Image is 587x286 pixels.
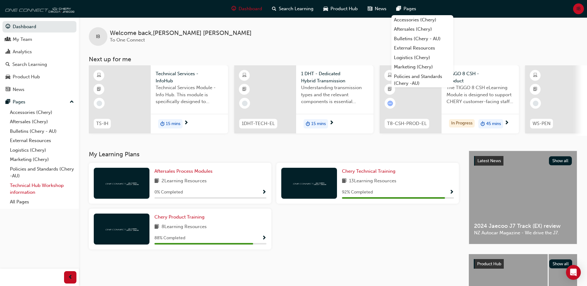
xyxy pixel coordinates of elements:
[7,145,76,155] a: Logistics (Chery)
[154,177,159,185] span: book-icon
[7,108,76,117] a: Accessories (Chery)
[2,34,76,45] a: My Team
[242,101,248,106] span: learningRecordVerb_NONE-icon
[154,168,215,175] a: Aftersales Process Modules
[486,120,501,128] span: 45 mins
[404,5,416,12] span: Pages
[2,71,76,83] a: Product Hub
[6,99,10,105] span: pages-icon
[477,158,501,163] span: Latest News
[96,120,108,127] span: TS-IH
[2,20,76,96] button: DashboardMy TeamAnalyticsSearch LearningProduct HubNews
[13,73,40,80] div: Product Hub
[504,120,509,126] span: next-icon
[388,85,392,93] span: booktick-icon
[3,2,74,15] img: oneconnect
[184,120,188,126] span: next-icon
[7,197,76,207] a: All Pages
[368,5,372,13] span: news-icon
[13,36,32,43] div: My Team
[7,181,76,197] a: Technical Hub Workshop information
[105,226,139,232] img: oneconnect
[234,65,373,133] a: 1DHT-TECH-EL1 DHT - Dedicated Hybrid TransmissionUnderstanding transmission types and the relevan...
[154,214,205,220] span: Chery Product Training
[154,214,207,221] a: Chery Product Training
[6,74,10,80] span: car-icon
[227,2,267,15] a: guage-iconDashboard
[262,188,266,196] button: Show Progress
[2,84,76,95] a: News
[549,259,572,268] button: Show all
[6,49,10,55] span: chart-icon
[533,85,537,93] span: booktick-icon
[2,96,76,108] button: Pages
[533,71,537,80] span: learningResourceType_ELEARNING-icon
[110,37,145,43] span: To One Connect
[89,65,228,133] a: TS-IHTechnical Services - InfoHubTechnical Services Module - Info Hub. This module is specificall...
[391,72,453,88] a: Policies and Standards (Chery -AU)
[375,5,386,12] span: News
[242,85,247,93] span: booktick-icon
[13,98,25,106] div: Pages
[239,5,262,12] span: Dashboard
[447,84,514,105] span: The TIGGO 8 CSH eLearning Module is designed to support CHERY customer-facing staff with the prod...
[391,15,453,25] a: Accessories (Chery)
[573,3,584,14] button: IB
[267,2,318,15] a: search-iconSearch Learning
[387,101,393,106] span: learningRecordVerb_ATTEMPT-icon
[342,168,395,174] span: Chery Technical Training
[6,37,10,42] span: people-icon
[292,180,326,186] img: oneconnect
[110,30,252,37] span: Welcome back , [PERSON_NAME] [PERSON_NAME]
[6,87,10,93] span: news-icon
[70,98,74,106] span: up-icon
[388,71,392,80] span: learningResourceType_ELEARNING-icon
[156,70,223,84] span: Technical Services - InfoHub
[154,168,213,174] span: Aftersales Process Modules
[6,62,10,67] span: search-icon
[474,229,572,236] span: NZ Autocar Magazine - We drive the J7.
[7,127,76,136] a: Bulletins (Chery - AU)
[469,151,577,244] a: Latest NewsShow all2024 Jaecoo J7 Track (EX) reviewNZ Autocar Magazine - We drive the J7.
[272,5,276,13] span: search-icon
[391,34,453,44] a: Bulletins (Chery - AU)
[2,59,76,70] a: Search Learning
[391,24,453,34] a: Aftersales (Chery)
[323,5,328,13] span: car-icon
[166,120,180,128] span: 15 mins
[262,234,266,242] button: Show Progress
[162,223,207,231] span: 8 Learning Resources
[154,223,159,231] span: book-icon
[391,62,453,72] a: Marketing (Chery)
[387,120,427,127] span: T8-CSH-PROD-EL
[318,2,363,15] a: car-iconProduct Hub
[549,156,572,165] button: Show all
[449,188,454,196] button: Show Progress
[7,155,76,164] a: Marketing (Chery)
[242,71,247,80] span: learningResourceType_ELEARNING-icon
[12,61,47,68] div: Search Learning
[156,84,223,105] span: Technical Services Module - Info Hub. This module is specifically designed to address the require...
[306,120,310,128] span: duration-icon
[162,177,207,185] span: 2 Learning Resources
[7,164,76,181] a: Policies and Standards (Chery -AU)
[154,189,183,196] span: 0 % Completed
[231,5,236,13] span: guage-icon
[380,65,519,133] a: T8-CSH-PROD-ELTIGGO 8 CSH - ProductThe TIGGO 8 CSH eLearning Module is designed to support CHERY ...
[262,190,266,195] span: Show Progress
[533,120,550,127] span: WS-PEN
[342,177,347,185] span: book-icon
[154,235,185,242] span: 88 % Completed
[68,274,73,281] span: prev-icon
[474,156,572,166] a: Latest NewsShow all
[301,84,369,105] span: Understanding transmission types and the relevant components is essential knowledge required for ...
[449,190,454,195] span: Show Progress
[89,151,459,158] h3: My Learning Plans
[13,86,24,93] div: News
[481,120,485,128] span: duration-icon
[342,168,398,175] a: Chery Technical Training
[2,21,76,32] a: Dashboard
[477,261,501,266] span: Product Hub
